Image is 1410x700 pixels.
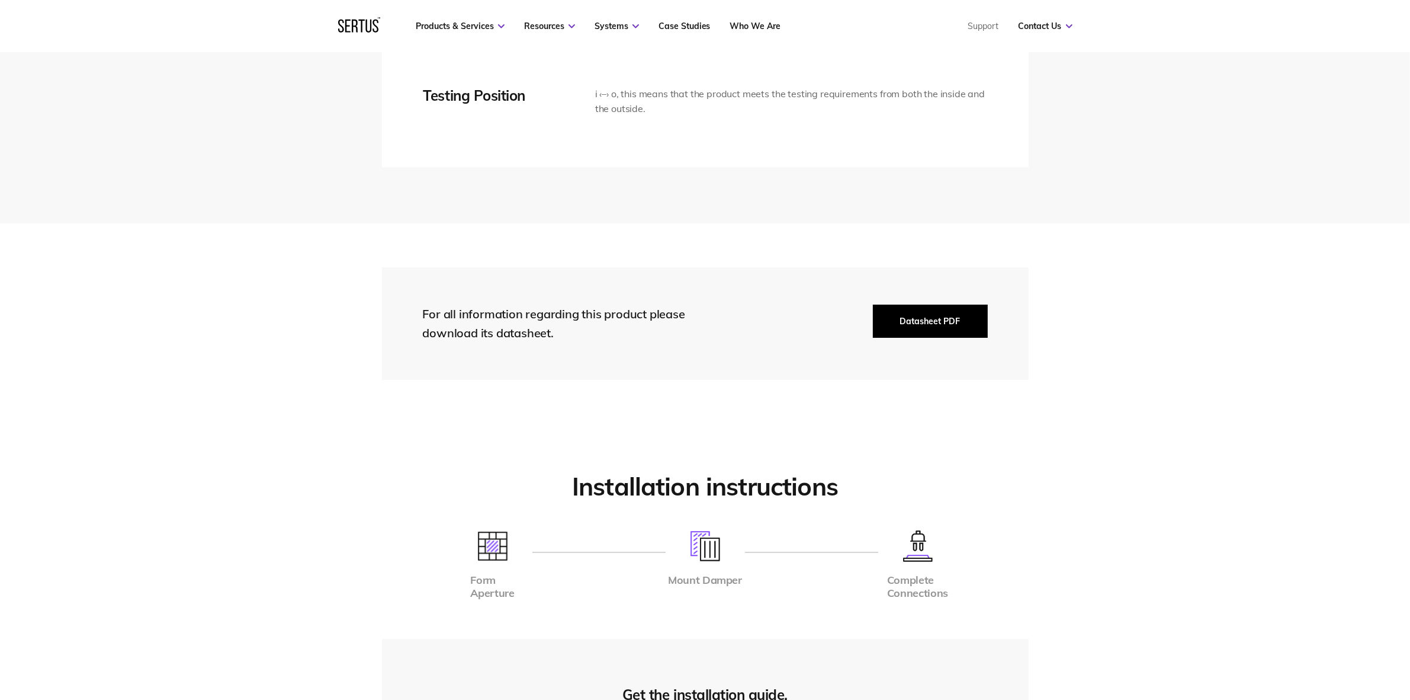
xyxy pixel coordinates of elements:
[382,471,1029,503] h2: Installation instructions
[423,305,707,343] div: For all information regarding this product please download its datasheet.
[668,574,742,587] div: Mount Damper
[730,21,781,31] a: Who We Are
[595,21,639,31] a: Systems
[1198,564,1410,700] iframe: Chat Widget
[873,305,988,338] button: Datasheet PDF
[470,574,514,600] div: Form Aperture
[416,21,505,31] a: Products & Services
[887,574,948,600] div: Complete Connections
[659,21,711,31] a: Case Studies
[1019,21,1072,31] a: Contact Us
[968,21,999,31] a: Support
[423,87,577,104] div: Testing Position
[595,87,987,117] p: i ‹–› o, this means that the product meets the testing requirements from both the inside and the ...
[524,21,575,31] a: Resources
